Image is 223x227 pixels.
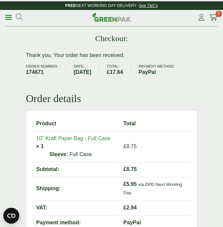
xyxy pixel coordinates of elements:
span: 0 [215,11,222,17]
th: Total [119,117,191,131]
span: 8.75 [123,166,137,172]
th: Shipping: [32,177,119,200]
a: 0 [209,13,218,23]
li: Order number: [26,65,66,76]
strong: [DATE] [74,68,91,76]
span: 5.95 [123,181,137,187]
span: £ [107,69,110,75]
i: Cart [209,14,218,21]
li: Payment method: [138,65,182,76]
a: 10" Kraft Paper Bag - Full Case [36,136,111,141]
bdi: 8.75 [123,143,137,149]
span: 2.94 [123,205,137,210]
h1: Checkout: [95,34,128,43]
h2: Order details [26,92,197,105]
strong: Sleeve: [49,150,68,158]
li: Total: [107,65,131,76]
span: £ [123,205,126,210]
small: via DPD Next Working Day [123,182,182,195]
p: Full Case [49,150,115,158]
th: Subtotal: [32,162,119,176]
span: £ [123,181,126,187]
span: £ [123,143,126,149]
th: VAT: [32,200,119,215]
strong: 174671 [26,68,58,76]
li: Date: [74,65,99,76]
strong: FREE [65,3,76,8]
span: £ [123,166,126,172]
strong: × 1 [36,143,44,149]
img: GreenPak Supplies [92,13,131,22]
i: My Account [197,14,205,21]
bdi: 17.64 [107,69,123,75]
strong: PayPal [138,68,175,76]
p: Thank you. Your order has been received. [26,51,197,59]
a: See T&C's [139,3,158,8]
th: Product [32,117,119,131]
button: Open CMP widget [3,208,19,224]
